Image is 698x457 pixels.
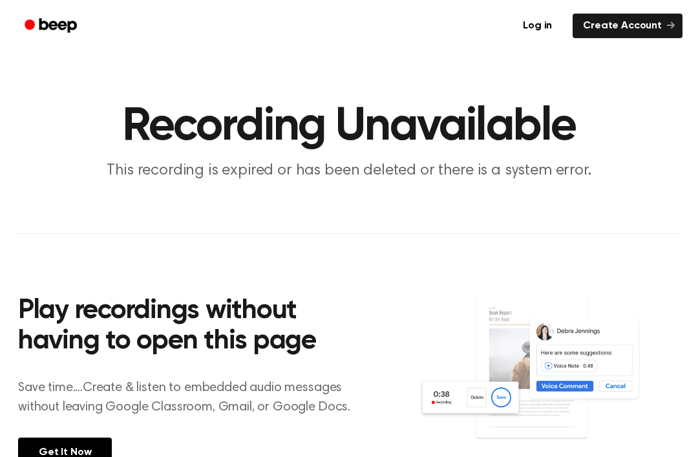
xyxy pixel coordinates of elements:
a: Create Account [573,14,682,38]
p: This recording is expired or has been deleted or there is a system error. [101,160,597,182]
a: Log in [510,11,565,41]
h1: Recording Unavailable [18,103,680,150]
h2: Play recordings without having to open this page [18,296,366,357]
p: Save time....Create & listen to embedded audio messages without leaving Google Classroom, Gmail, ... [18,378,366,417]
a: Beep [16,14,89,39]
